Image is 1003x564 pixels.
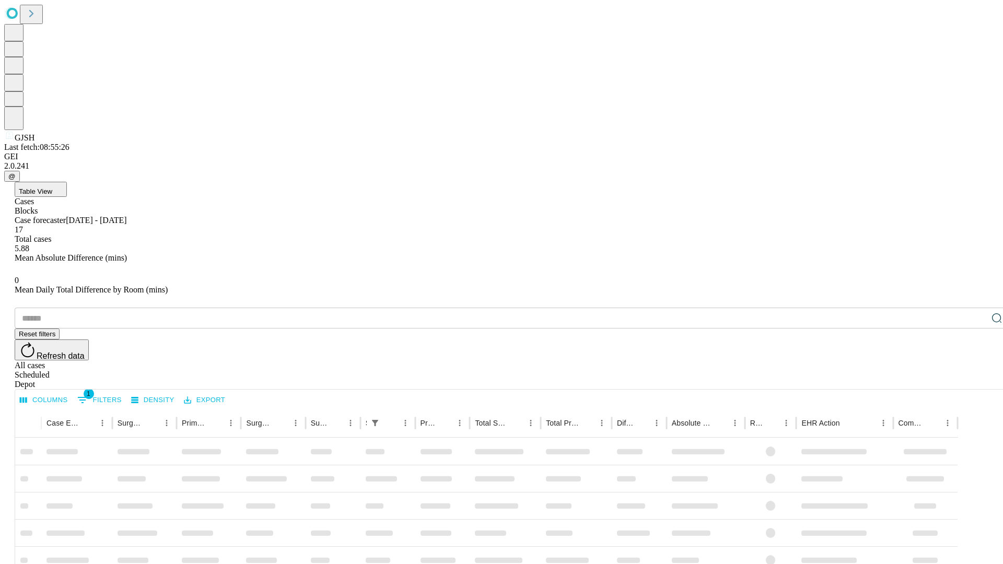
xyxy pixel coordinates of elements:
[841,416,856,430] button: Sort
[546,419,579,427] div: Total Predicted Duration
[246,419,272,427] div: Surgery Name
[95,416,110,430] button: Menu
[15,216,66,225] span: Case forecaster
[672,419,712,427] div: Absolute Difference
[15,253,127,262] span: Mean Absolute Difference (mins)
[224,416,238,430] button: Menu
[8,172,16,180] span: @
[635,416,649,430] button: Sort
[368,416,382,430] div: 1 active filter
[37,351,85,360] span: Refresh data
[779,416,794,430] button: Menu
[617,419,634,427] div: Difference
[19,330,55,338] span: Reset filters
[329,416,343,430] button: Sort
[940,416,955,430] button: Menu
[46,419,79,427] div: Case Epic Id
[926,416,940,430] button: Sort
[594,416,609,430] button: Menu
[713,416,728,430] button: Sort
[145,416,159,430] button: Sort
[15,285,168,294] span: Mean Daily Total Difference by Room (mins)
[452,416,467,430] button: Menu
[438,416,452,430] button: Sort
[728,416,742,430] button: Menu
[383,416,398,430] button: Sort
[274,416,288,430] button: Sort
[649,416,664,430] button: Menu
[209,416,224,430] button: Sort
[509,416,523,430] button: Sort
[4,152,999,161] div: GEI
[19,187,52,195] span: Table View
[876,416,891,430] button: Menu
[366,419,367,427] div: Scheduled In Room Duration
[750,419,764,427] div: Resolved in EHR
[15,234,51,243] span: Total cases
[17,392,71,408] button: Select columns
[159,416,174,430] button: Menu
[15,339,89,360] button: Refresh data
[15,276,19,285] span: 0
[80,416,95,430] button: Sort
[15,182,67,197] button: Table View
[75,392,124,408] button: Show filters
[84,389,94,399] span: 1
[288,416,303,430] button: Menu
[15,133,34,142] span: GJSH
[475,419,508,427] div: Total Scheduled Duration
[15,328,60,339] button: Reset filters
[801,419,839,427] div: EHR Action
[15,225,23,234] span: 17
[4,171,20,182] button: @
[4,143,69,151] span: Last fetch: 08:55:26
[580,416,594,430] button: Sort
[523,416,538,430] button: Menu
[182,419,208,427] div: Primary Service
[311,419,328,427] div: Surgery Date
[899,419,925,427] div: Comments
[118,419,144,427] div: Surgeon Name
[129,392,177,408] button: Density
[764,416,779,430] button: Sort
[4,161,999,171] div: 2.0.241
[15,244,29,253] span: 5.88
[66,216,126,225] span: [DATE] - [DATE]
[368,416,382,430] button: Show filters
[181,392,228,408] button: Export
[343,416,358,430] button: Menu
[421,419,437,427] div: Predicted In Room Duration
[398,416,413,430] button: Menu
